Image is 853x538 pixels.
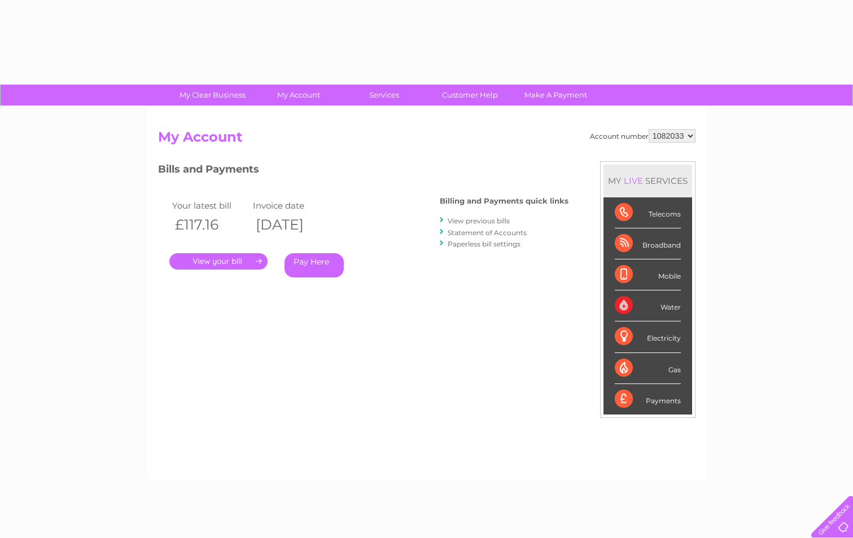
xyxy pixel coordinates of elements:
div: Payments [615,384,681,414]
td: Your latest bill [169,198,251,213]
div: Broadband [615,228,681,259]
div: Gas [615,353,681,384]
div: Electricity [615,321,681,352]
a: Paperless bill settings [448,240,520,248]
h4: Billing and Payments quick links [440,197,568,205]
div: MY SERVICES [603,165,692,197]
a: Statement of Accounts [448,228,527,237]
div: Telecoms [615,197,681,228]
a: Customer Help [423,85,517,105]
div: LIVE [622,175,645,186]
div: Account number [590,129,695,143]
a: My Account [252,85,345,105]
h3: Bills and Payments [158,161,568,181]
a: Pay Here [285,253,344,277]
div: Water [615,290,681,321]
td: Invoice date [250,198,331,213]
th: [DATE] [250,213,331,236]
div: Mobile [615,259,681,290]
h2: My Account [158,129,695,151]
a: Make A Payment [509,85,602,105]
th: £117.16 [169,213,251,236]
a: . [169,253,268,270]
a: Services [338,85,431,105]
a: View previous bills [448,217,510,225]
a: My Clear Business [166,85,259,105]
